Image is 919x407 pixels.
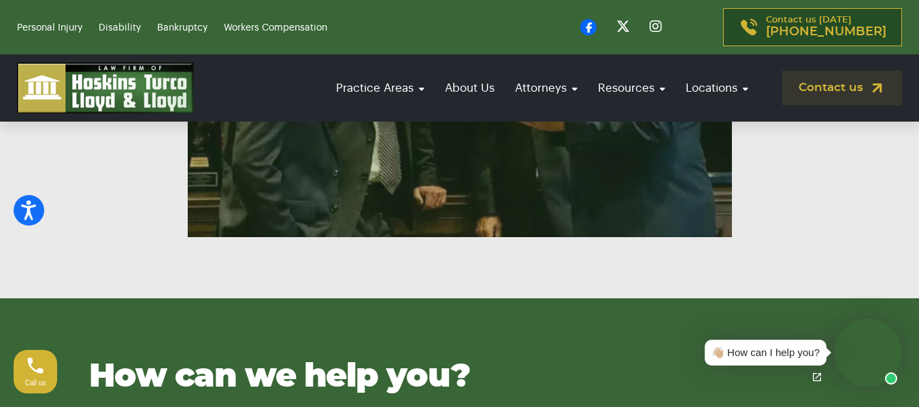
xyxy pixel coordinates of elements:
a: Workers Compensation [224,23,327,33]
h2: How can we help you? [89,359,831,395]
p: Contact us [DATE] [766,16,886,39]
a: Bankruptcy [157,23,207,33]
span: Call us [25,379,46,387]
span: [PHONE_NUMBER] [766,25,886,39]
a: Attorneys [508,69,584,107]
a: Resources [591,69,672,107]
a: Open chat [803,363,831,391]
a: Contact us [DATE][PHONE_NUMBER] [723,8,902,46]
a: Practice Areas [329,69,431,107]
a: Personal Injury [17,23,82,33]
a: Disability [99,23,141,33]
a: Locations [679,69,755,107]
img: logo [17,63,194,113]
a: About Us [438,69,501,107]
a: Contact us [782,71,902,105]
div: 👋🏼 How can I help you? [712,345,820,361]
